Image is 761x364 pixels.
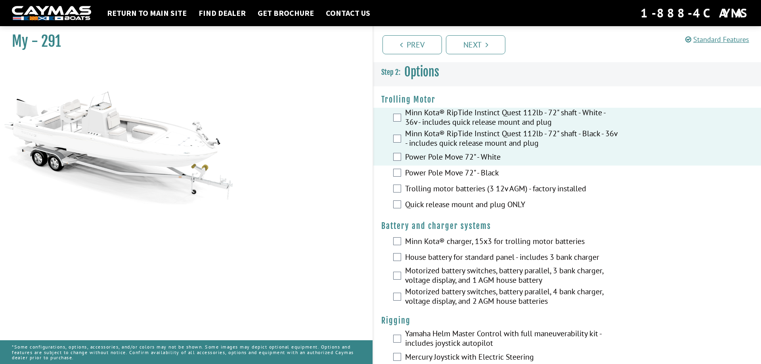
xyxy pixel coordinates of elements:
h1: My - 291 [12,32,353,50]
h4: Trolling Motor [381,95,753,105]
label: Minn Kota® charger, 15x3 for trolling motor batteries [405,236,619,248]
a: Contact Us [322,8,374,18]
label: Motorized battery switches, battery parallel, 4 bank charger, voltage display, and 2 AGM house ba... [405,287,619,308]
h4: Battery and charger systems [381,221,753,231]
label: House battery for standard panel - includes 3 bank charger [405,252,619,264]
label: Motorized battery switches, battery parallel, 3 bank charger, voltage display, and 1 AGM house ba... [405,266,619,287]
ul: Pagination [380,34,761,54]
a: Find Dealer [195,8,250,18]
label: Yamaha Helm Master Control with full maneuverability kit - includes joystick autopilot [405,329,619,350]
label: Minn Kota® RipTide Instinct Quest 112lb - 72" shaft - Black - 36v - includes quick release mount ... [405,129,619,150]
img: white-logo-c9c8dbefe5ff5ceceb0f0178aa75bf4bb51f6bca0971e226c86eb53dfe498488.png [12,6,91,21]
p: *Some configurations, options, accessories, and/or colors may not be shown. Some images may depic... [12,340,361,364]
a: Next [446,35,505,54]
a: Prev [382,35,442,54]
label: Mercury Joystick with Electric Steering [405,352,619,364]
div: 1-888-4CAYMAS [641,4,749,22]
a: Standard Features [685,35,749,44]
h4: Rigging [381,316,753,326]
a: Get Brochure [254,8,318,18]
a: Return to main site [103,8,191,18]
label: Minn Kota® RipTide Instinct Quest 112lb - 72" shaft - White - 36v - includes quick release mount ... [405,108,619,129]
label: Quick release mount and plug ONLY [405,200,619,211]
label: Power Pole Move 72" - White [405,152,619,164]
label: Trolling motor batteries (3 12v AGM) - factory installed [405,184,619,195]
h3: Options [373,57,761,87]
label: Power Pole Move 72" - Black [405,168,619,179]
